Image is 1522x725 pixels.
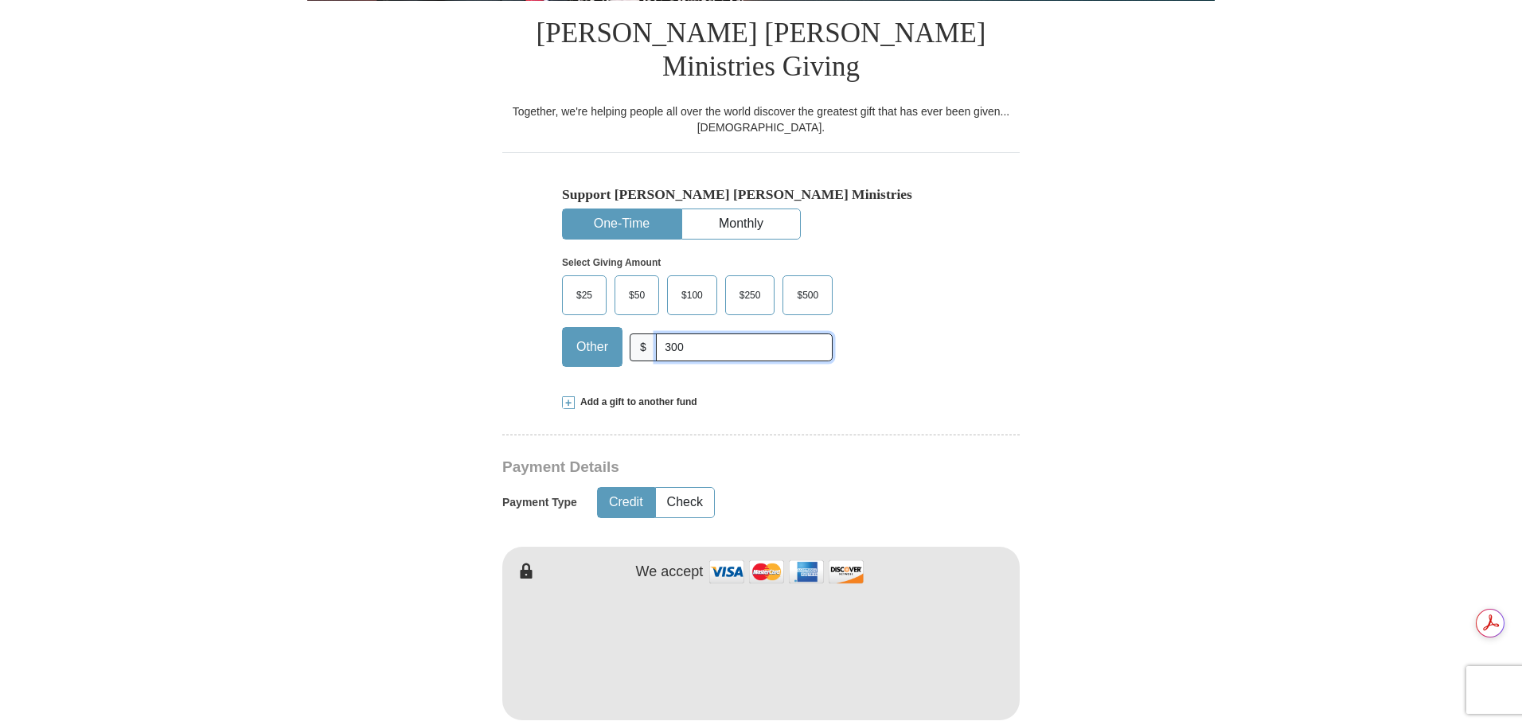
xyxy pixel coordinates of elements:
button: Credit [598,488,654,517]
span: $ [630,333,657,361]
div: Together, we're helping people all over the world discover the greatest gift that has ever been g... [502,103,1020,135]
button: One-Time [563,209,681,239]
span: $50 [621,283,653,307]
span: $500 [789,283,826,307]
button: Monthly [682,209,800,239]
h1: [PERSON_NAME] [PERSON_NAME] Ministries Giving [502,1,1020,103]
span: Add a gift to another fund [575,396,697,409]
h4: We accept [636,563,704,581]
h5: Support [PERSON_NAME] [PERSON_NAME] Ministries [562,186,960,203]
button: Check [656,488,714,517]
input: Other Amount [656,333,833,361]
img: credit cards accepted [707,555,866,589]
h3: Payment Details [502,458,908,477]
span: $250 [732,283,769,307]
span: $100 [673,283,711,307]
span: $25 [568,283,600,307]
strong: Select Giving Amount [562,257,661,268]
span: Other [568,335,616,359]
h5: Payment Type [502,496,577,509]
